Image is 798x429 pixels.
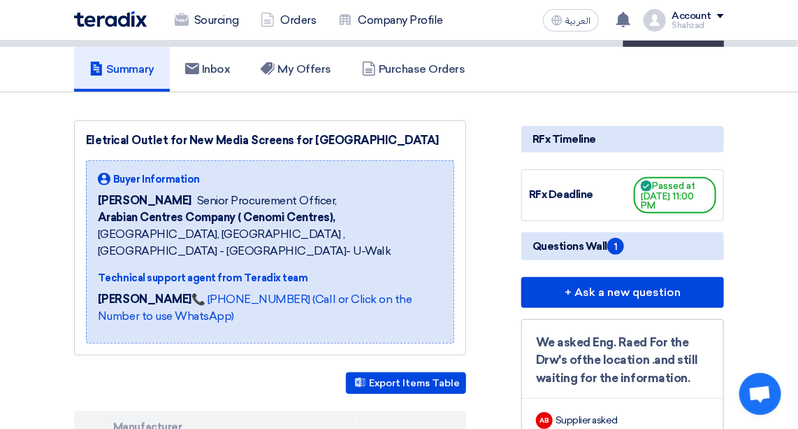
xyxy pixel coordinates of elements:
span: 1 [607,238,624,255]
button: Export Items Table [346,372,466,394]
h5: Purchase Orders [362,62,465,76]
a: Open chat [739,373,781,415]
b: Arabian Centres Company ( Cenomi Centres), [98,211,335,224]
button: العربية [543,9,599,31]
button: + Ask a new question [521,277,724,308]
a: 📞 [PHONE_NUMBER] (Call or Click on the Number to use WhatsApp) [98,293,412,323]
div: We asked Eng. Raed For the Drw's ofthe location .and still waiting for the information. [536,334,709,388]
div: Shahzad [672,22,724,29]
span: Buyer Information [113,172,200,187]
span: العربية [565,16,590,26]
div: Eletrical Outlet for New Media Screens for [GEOGRAPHIC_DATA] [86,132,454,149]
a: Inbox [170,47,246,92]
a: Orders [249,5,327,36]
div: AB [536,412,553,429]
strong: [PERSON_NAME] [98,293,191,306]
a: Summary [74,47,170,92]
span: [PERSON_NAME] [98,192,191,209]
img: profile_test.png [644,9,666,31]
div: Account [672,10,711,22]
h5: My Offers [261,62,331,76]
img: Teradix logo [74,11,147,27]
div: Supplier asked [556,413,618,428]
span: Questions Wall [532,238,624,255]
a: Company Profile [327,5,454,36]
span: [GEOGRAPHIC_DATA], [GEOGRAPHIC_DATA] ,[GEOGRAPHIC_DATA] - [GEOGRAPHIC_DATA]- U-Walk [98,209,442,260]
div: Technical support agent from Teradix team [98,271,442,286]
a: Sourcing [164,5,249,36]
span: Senior Procurement Officer, [197,192,337,209]
div: RFx Timeline [521,126,724,153]
a: Purchase Orders [347,47,481,92]
h5: Inbox [185,62,231,76]
div: RFx Deadline [529,187,634,203]
h5: Summary [89,62,154,76]
a: My Offers [245,47,347,92]
span: Passed at [DATE] 11:00 PM [634,177,716,213]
